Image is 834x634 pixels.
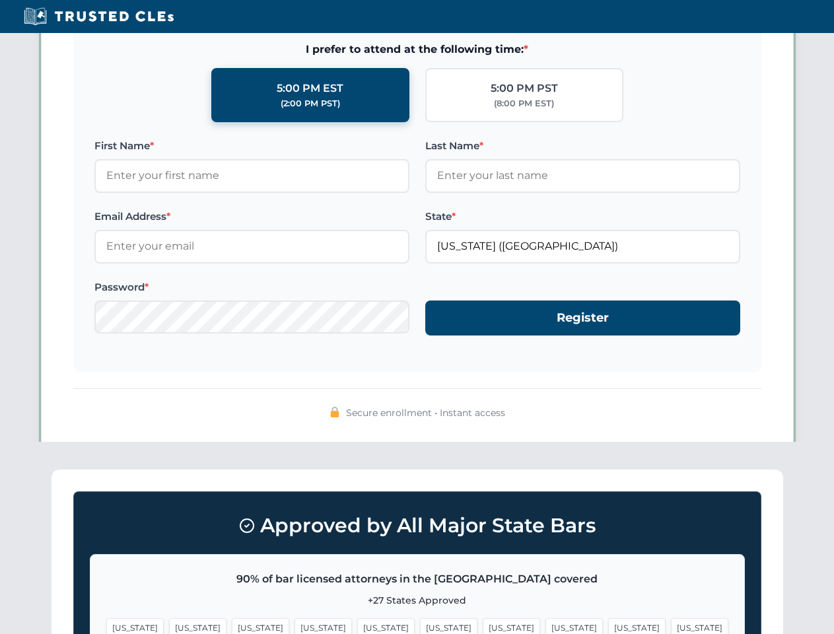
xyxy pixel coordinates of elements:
[425,300,740,335] button: Register
[425,159,740,192] input: Enter your last name
[281,97,340,110] div: (2:00 PM PST)
[494,97,554,110] div: (8:00 PM EST)
[20,7,178,26] img: Trusted CLEs
[346,405,505,420] span: Secure enrollment • Instant access
[94,159,409,192] input: Enter your first name
[425,138,740,154] label: Last Name
[94,230,409,263] input: Enter your email
[106,571,728,588] p: 90% of bar licensed attorneys in the [GEOGRAPHIC_DATA] covered
[106,593,728,608] p: +27 States Approved
[90,508,745,544] h3: Approved by All Major State Bars
[277,80,343,97] div: 5:00 PM EST
[425,230,740,263] input: Florida (FL)
[94,279,409,295] label: Password
[425,209,740,225] label: State
[94,209,409,225] label: Email Address
[330,407,340,417] img: 🔒
[94,41,740,58] span: I prefer to attend at the following time:
[94,138,409,154] label: First Name
[491,80,558,97] div: 5:00 PM PST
